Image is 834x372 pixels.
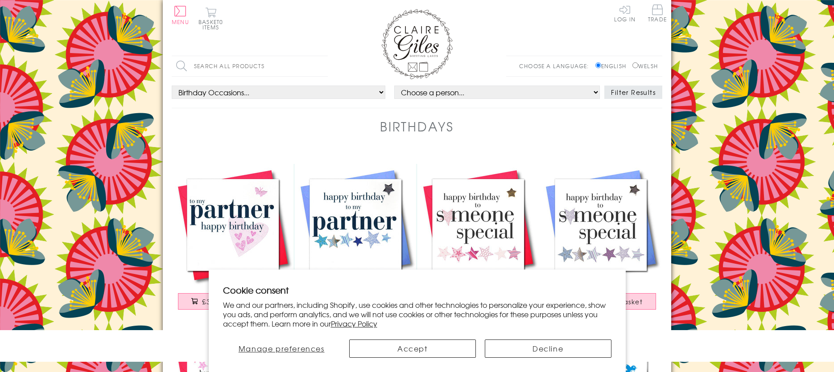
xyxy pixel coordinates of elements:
h2: Cookie consent [223,284,611,296]
a: Birthday Card Partner, Pink, fabric butterfly Embellished £3.50 Add to Basket [172,164,294,319]
input: Welsh [632,62,638,68]
button: Decline [485,339,611,358]
a: Birthday Card, Someone Special, Pink, Embellished with a padded star £3.50 Add to Basket [417,164,540,319]
button: £3.50 Add to Basket [178,293,289,310]
img: Birthday Card, Partner, Embellished with a shiny padded star [294,164,417,286]
img: Birthday Card Partner, Pink, fabric butterfly Embellished [172,164,294,286]
a: Log In [614,4,636,22]
span: Trade [648,4,667,22]
span: Menu [172,18,189,26]
p: Choose a language: [519,62,594,70]
img: Birthday Card, Someone Special, Pink, Embellished with a padded star [417,164,540,286]
button: Menu [172,6,189,25]
button: Basket0 items [198,7,223,30]
button: Manage preferences [223,339,340,358]
span: Manage preferences [239,343,325,354]
img: Claire Giles Greetings Cards [381,9,453,79]
a: Birthday Card, Partner, Embellished with a shiny padded star £3.50 Add to Basket [294,164,417,319]
span: £3.50 Add to Basket [202,297,275,306]
input: Search all products [172,56,328,76]
a: Birthday Card, Someone Special, Blue, Embellished with a padded star £3.50 Add to Basket [540,164,662,319]
button: Filter Results [604,86,662,99]
h1: Birthdays [380,117,454,135]
input: English [595,62,601,68]
span: 0 items [202,18,223,31]
label: Welsh [632,62,658,70]
a: Trade [648,4,667,24]
img: Birthday Card, Someone Special, Blue, Embellished with a padded star [540,164,662,286]
p: We and our partners, including Shopify, use cookies and other technologies to personalize your ex... [223,300,611,328]
input: Search [319,56,328,76]
a: Privacy Policy [331,318,377,329]
label: English [595,62,631,70]
button: Accept [349,339,476,358]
